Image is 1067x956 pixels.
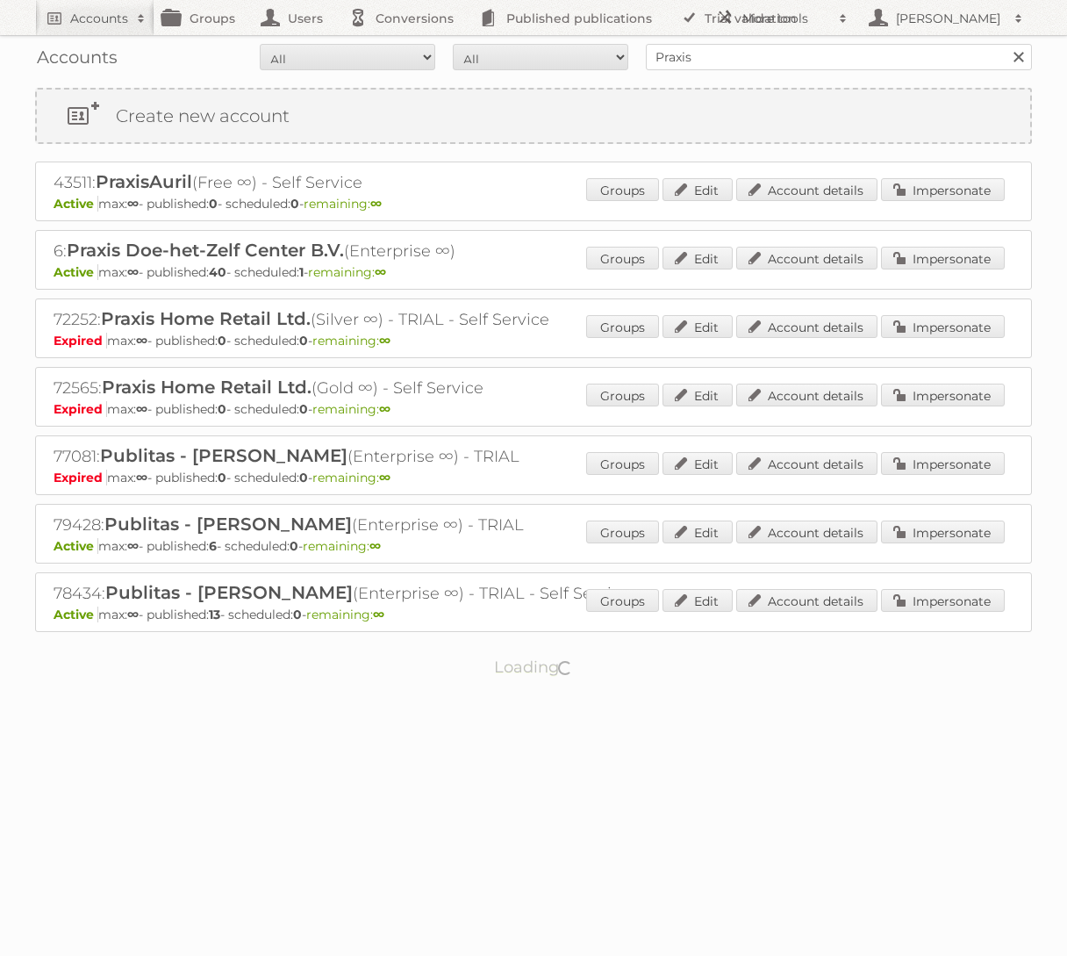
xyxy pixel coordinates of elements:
a: Groups [586,178,659,201]
strong: ∞ [127,196,139,212]
strong: 40 [209,264,226,280]
span: remaining: [304,196,382,212]
span: remaining: [312,401,390,417]
strong: ∞ [369,538,381,554]
span: Active [54,196,98,212]
span: Praxis Home Retail Ltd. [102,377,312,398]
a: Impersonate [881,247,1005,270]
strong: ∞ [136,401,147,417]
strong: 0 [290,196,299,212]
span: remaining: [303,538,381,554]
a: Impersonate [881,315,1005,338]
a: Groups [586,589,659,612]
strong: 1 [299,264,304,280]
span: remaining: [312,470,390,485]
strong: 0 [218,470,226,485]
span: remaining: [308,264,386,280]
strong: ∞ [127,538,139,554]
a: Impersonate [881,521,1005,543]
strong: ∞ [375,264,386,280]
p: max: - published: - scheduled: - [54,401,1013,417]
strong: ∞ [379,470,390,485]
strong: 0 [299,470,308,485]
a: Account details [736,521,877,543]
a: Account details [736,178,877,201]
span: Praxis Doe-het-Zelf Center B.V. [67,240,344,261]
strong: 0 [299,401,308,417]
strong: 0 [209,196,218,212]
h2: 78434: (Enterprise ∞) - TRIAL - Self Service [54,582,668,605]
span: Expired [54,470,107,485]
span: PraxisAuril [96,171,192,192]
p: max: - published: - scheduled: - [54,470,1013,485]
span: Active [54,264,98,280]
strong: ∞ [373,607,384,622]
p: max: - published: - scheduled: - [54,196,1013,212]
a: Edit [662,589,733,612]
span: Praxis Home Retail Ltd. [101,308,311,329]
strong: 13 [209,607,220,622]
p: max: - published: - scheduled: - [54,607,1013,622]
span: Expired [54,333,107,349]
a: Account details [736,315,877,338]
span: Active [54,607,98,622]
strong: 0 [218,333,226,349]
a: Impersonate [881,384,1005,406]
strong: ∞ [370,196,382,212]
a: Groups [586,315,659,338]
h2: 43511: (Free ∞) - Self Service [54,171,668,194]
strong: ∞ [127,607,139,622]
a: Account details [736,452,877,475]
p: max: - published: - scheduled: - [54,538,1013,554]
strong: ∞ [136,470,147,485]
a: Groups [586,452,659,475]
a: Edit [662,521,733,543]
a: Edit [662,315,733,338]
a: Account details [736,384,877,406]
a: Impersonate [881,589,1005,612]
span: Publitas - [PERSON_NAME] [100,445,347,466]
p: max: - published: - scheduled: - [54,264,1013,280]
span: Active [54,538,98,554]
a: Edit [662,384,733,406]
strong: ∞ [127,264,139,280]
h2: 79428: (Enterprise ∞) - TRIAL [54,514,668,536]
strong: 6 [209,538,217,554]
strong: 0 [290,538,298,554]
span: Publitas - [PERSON_NAME] [105,582,353,603]
a: Edit [662,452,733,475]
strong: 0 [218,401,226,417]
strong: ∞ [136,333,147,349]
a: Edit [662,247,733,270]
strong: ∞ [379,333,390,349]
span: Expired [54,401,107,417]
a: Impersonate [881,178,1005,201]
span: remaining: [312,333,390,349]
a: Groups [586,384,659,406]
h2: 72252: (Silver ∞) - TRIAL - Self Service [54,308,668,331]
a: Account details [736,589,877,612]
span: remaining: [306,607,384,622]
p: max: - published: - scheduled: - [54,333,1013,349]
a: Groups [586,521,659,543]
h2: [PERSON_NAME] [892,10,1006,27]
a: Groups [586,247,659,270]
strong: 0 [299,333,308,349]
strong: ∞ [379,401,390,417]
h2: More tools [742,10,830,27]
h2: 6: (Enterprise ∞) [54,240,668,262]
span: Publitas - [PERSON_NAME] [104,514,352,535]
h2: 72565: (Gold ∞) - Self Service [54,377,668,399]
a: Account details [736,247,877,270]
h2: 77081: (Enterprise ∞) - TRIAL [54,445,668,468]
a: Edit [662,178,733,201]
a: Impersonate [881,452,1005,475]
a: Create new account [37,90,1030,142]
h2: Accounts [70,10,128,27]
p: Loading [439,650,629,685]
strong: 0 [293,607,302,622]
